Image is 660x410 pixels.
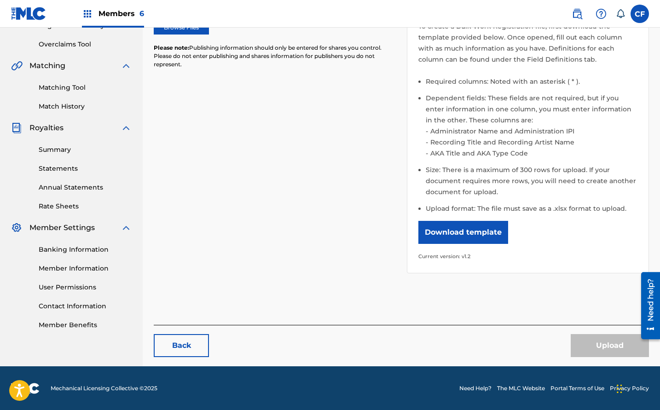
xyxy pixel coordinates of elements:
div: Drag [617,375,622,403]
a: Member Benefits [39,320,132,330]
span: Please note: [154,44,189,51]
img: MLC Logo [11,7,46,20]
li: AKA Title and AKA Type Code [428,148,637,159]
a: Back [154,334,209,357]
span: Member Settings [29,222,95,233]
a: Summary [39,145,132,155]
img: expand [121,60,132,71]
img: Royalties [11,122,22,133]
img: help [596,8,607,19]
a: Public Search [568,5,586,23]
div: User Menu [631,5,649,23]
a: Match History [39,102,132,111]
div: Notifications [616,9,625,18]
li: Recording Title and Recording Artist Name [428,137,637,148]
iframe: Chat Widget [614,366,660,410]
a: Matching Tool [39,83,132,92]
span: Mechanical Licensing Collective © 2025 [51,384,157,393]
img: logo [11,383,40,394]
div: Help [592,5,610,23]
li: Administrator Name and Administration IPI [428,126,637,137]
p: Publishing information should only be entered for shares you control. Please do not enter publish... [154,44,396,69]
span: 6 [139,9,144,18]
a: Annual Statements [39,183,132,192]
img: Matching [11,60,23,71]
img: Top Rightsholders [82,8,93,19]
a: Portal Terms of Use [550,384,604,393]
img: Member Settings [11,222,22,233]
span: Matching [29,60,65,71]
span: Members [98,8,144,19]
li: Upload format: The file must save as a .xlsx format to upload. [426,203,637,214]
p: Current version: v1.2 [418,251,637,262]
a: Privacy Policy [610,384,649,393]
li: Required columns: Noted with an asterisk ( * ). [426,76,637,92]
a: Banking Information [39,245,132,254]
a: Statements [39,164,132,173]
li: Dependent fields: These fields are not required, but if you enter information in one column, you ... [426,92,637,164]
p: To create a Bulk Work Registration file, first download the template provided below. Once opened,... [418,21,637,65]
a: Need Help? [459,384,492,393]
img: expand [121,122,132,133]
iframe: Resource Center [634,268,660,342]
button: Download template [418,221,508,244]
a: Rate Sheets [39,202,132,211]
a: User Permissions [39,283,132,292]
span: Royalties [29,122,64,133]
a: The MLC Website [497,384,545,393]
li: Size: There is a maximum of 300 rows for upload. If your document requires more rows, you will ne... [426,164,637,203]
a: Member Information [39,264,132,273]
label: Browse Files [154,21,209,35]
a: Overclaims Tool [39,40,132,49]
img: search [572,8,583,19]
a: Contact Information [39,301,132,311]
img: expand [121,222,132,233]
